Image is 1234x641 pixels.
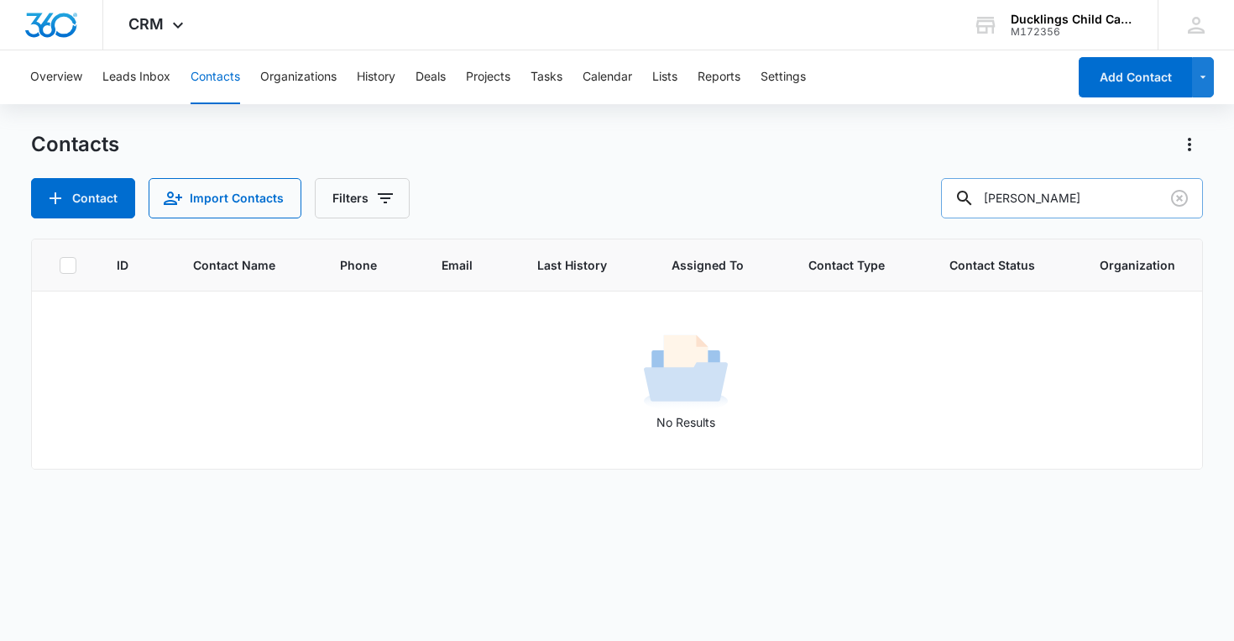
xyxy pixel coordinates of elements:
[30,50,82,104] button: Overview
[149,178,301,218] button: Import Contacts
[1166,185,1193,212] button: Clear
[191,50,240,104] button: Contacts
[761,50,806,104] button: Settings
[1100,256,1175,274] span: Organization
[698,50,740,104] button: Reports
[1079,57,1192,97] button: Add Contact
[531,50,562,104] button: Tasks
[128,15,164,33] span: CRM
[652,50,677,104] button: Lists
[117,256,128,274] span: ID
[672,256,744,274] span: Assigned To
[357,50,395,104] button: History
[537,256,607,274] span: Last History
[1011,13,1133,26] div: account name
[644,329,728,413] img: No Results
[193,256,275,274] span: Contact Name
[941,178,1203,218] input: Search Contacts
[416,50,446,104] button: Deals
[31,132,119,157] h1: Contacts
[340,256,377,274] span: Phone
[949,256,1035,274] span: Contact Status
[1176,131,1203,158] button: Actions
[583,50,632,104] button: Calendar
[102,50,170,104] button: Leads Inbox
[1011,26,1133,38] div: account id
[466,50,510,104] button: Projects
[315,178,410,218] button: Filters
[442,256,473,274] span: Email
[31,178,135,218] button: Add Contact
[808,256,885,274] span: Contact Type
[260,50,337,104] button: Organizations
